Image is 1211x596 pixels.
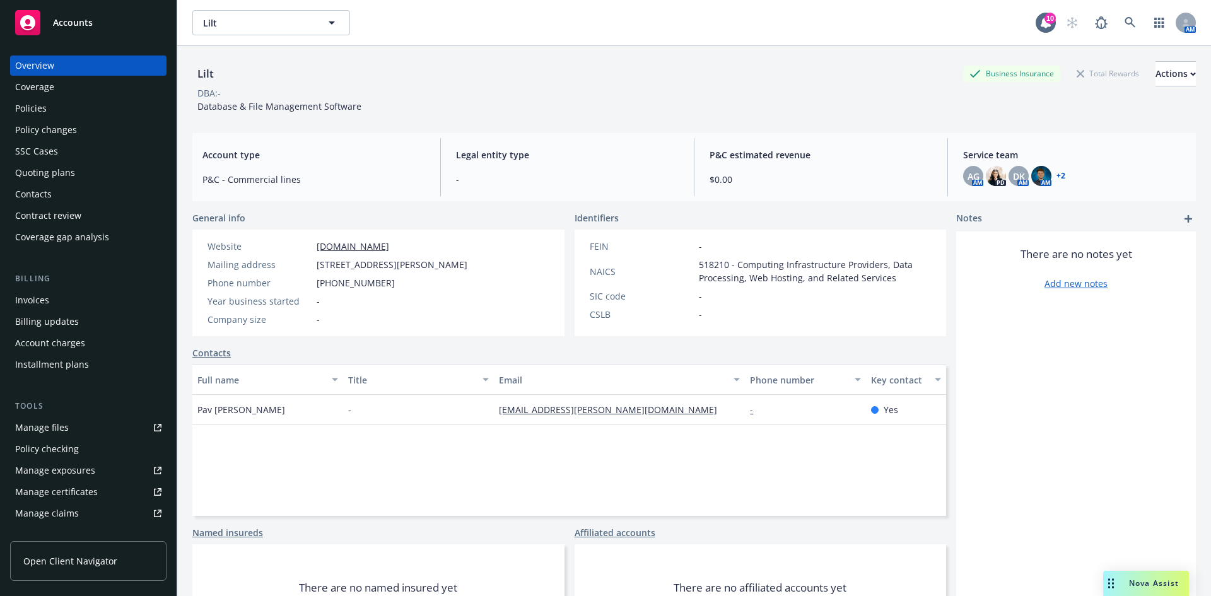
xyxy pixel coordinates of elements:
[1155,61,1196,86] button: Actions
[710,173,932,186] span: $0.00
[750,373,846,387] div: Phone number
[208,313,312,326] div: Company size
[197,373,324,387] div: Full name
[10,354,167,375] a: Installment plans
[956,211,982,226] span: Notes
[1044,13,1056,24] div: 10
[1181,211,1196,226] a: add
[208,258,312,271] div: Mailing address
[10,333,167,353] a: Account charges
[15,56,54,76] div: Overview
[963,66,1060,81] div: Business Insurance
[1044,277,1108,290] a: Add new notes
[575,211,619,225] span: Identifiers
[197,100,361,112] span: Database & File Management Software
[15,333,85,353] div: Account charges
[15,503,79,523] div: Manage claims
[343,365,494,395] button: Title
[10,141,167,161] a: SSC Cases
[192,211,245,225] span: General info
[15,354,89,375] div: Installment plans
[499,404,727,416] a: [EMAIL_ADDRESS][PERSON_NAME][DOMAIN_NAME]
[10,98,167,119] a: Policies
[590,265,694,278] div: NAICS
[750,404,763,416] a: -
[15,120,77,140] div: Policy changes
[10,312,167,332] a: Billing updates
[208,295,312,308] div: Year business started
[15,206,81,226] div: Contract review
[299,580,457,595] span: There are no named insured yet
[317,295,320,308] span: -
[348,403,351,416] span: -
[1089,10,1114,35] a: Report a Bug
[1129,578,1179,588] span: Nova Assist
[963,148,1186,161] span: Service team
[10,163,167,183] a: Quoting plans
[699,289,702,303] span: -
[15,77,54,97] div: Coverage
[317,313,320,326] span: -
[15,418,69,438] div: Manage files
[202,148,425,161] span: Account type
[1060,10,1085,35] a: Start snowing
[590,289,694,303] div: SIC code
[23,554,117,568] span: Open Client Navigator
[15,460,95,481] div: Manage exposures
[1031,166,1051,186] img: photo
[10,206,167,226] a: Contract review
[15,98,47,119] div: Policies
[871,373,927,387] div: Key contact
[10,525,167,545] a: Manage BORs
[53,18,93,28] span: Accounts
[208,240,312,253] div: Website
[10,77,167,97] a: Coverage
[10,418,167,438] a: Manage files
[192,365,343,395] button: Full name
[699,258,932,284] span: 518210 - Computing Infrastructure Providers, Data Processing, Web Hosting, and Related Services
[317,240,389,252] a: [DOMAIN_NAME]
[1056,172,1065,180] a: +2
[10,503,167,523] a: Manage claims
[10,460,167,481] a: Manage exposures
[456,173,679,186] span: -
[1118,10,1143,35] a: Search
[986,166,1006,186] img: photo
[699,240,702,253] span: -
[10,227,167,247] a: Coverage gap analysis
[10,400,167,412] div: Tools
[317,258,467,271] span: [STREET_ADDRESS][PERSON_NAME]
[15,525,74,545] div: Manage BORs
[10,5,167,40] a: Accounts
[192,526,263,539] a: Named insureds
[1147,10,1172,35] a: Switch app
[1103,571,1119,596] div: Drag to move
[15,290,49,310] div: Invoices
[1103,571,1189,596] button: Nova Assist
[203,16,312,30] span: Lilt
[192,66,219,82] div: Lilt
[674,580,846,595] span: There are no affiliated accounts yet
[208,276,312,289] div: Phone number
[10,56,167,76] a: Overview
[202,173,425,186] span: P&C - Commercial lines
[15,227,109,247] div: Coverage gap analysis
[10,290,167,310] a: Invoices
[575,526,655,539] a: Affiliated accounts
[192,10,350,35] button: Lilt
[15,482,98,502] div: Manage certificates
[1013,170,1025,183] span: DK
[197,86,221,100] div: DBA: -
[1070,66,1145,81] div: Total Rewards
[884,403,898,416] span: Yes
[456,148,679,161] span: Legal entity type
[590,308,694,321] div: CSLB
[866,365,946,395] button: Key contact
[1021,247,1132,262] span: There are no notes yet
[10,482,167,502] a: Manage certificates
[10,439,167,459] a: Policy checking
[348,373,475,387] div: Title
[192,346,231,359] a: Contacts
[10,272,167,285] div: Billing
